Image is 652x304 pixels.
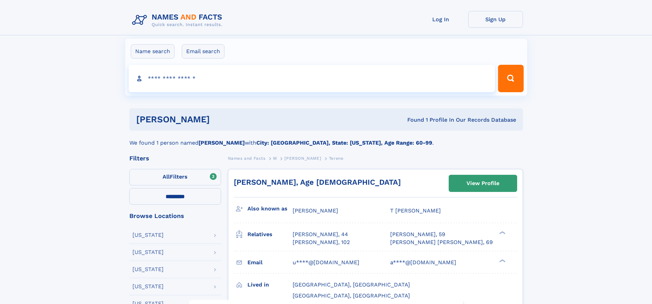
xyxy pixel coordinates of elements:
[293,231,348,238] a: [PERSON_NAME], 44
[228,154,266,162] a: Names and Facts
[129,131,523,147] div: We found 1 person named with .
[132,284,164,289] div: [US_STATE]
[466,175,499,191] div: View Profile
[247,257,293,268] h3: Email
[129,213,221,219] div: Browse Locations
[129,11,228,29] img: Logo Names and Facts
[234,178,401,186] a: [PERSON_NAME], Age [DEMOGRAPHIC_DATA]
[131,44,175,59] label: Name search
[468,11,523,28] a: Sign Up
[129,169,221,185] label: Filters
[136,115,309,124] h1: [PERSON_NAME]
[199,139,245,146] b: [PERSON_NAME]
[293,281,410,288] span: [GEOGRAPHIC_DATA], [GEOGRAPHIC_DATA]
[284,154,321,162] a: [PERSON_NAME]
[390,207,441,214] span: T [PERSON_NAME]
[129,155,221,161] div: Filters
[449,175,517,192] a: View Profile
[256,139,432,146] b: City: [GEOGRAPHIC_DATA], State: [US_STATE], Age Range: 60-99
[273,154,277,162] a: M
[132,232,164,238] div: [US_STATE]
[308,116,516,124] div: Found 1 Profile In Our Records Database
[132,250,164,255] div: [US_STATE]
[498,65,523,92] button: Search Button
[329,156,344,161] span: Terene
[182,44,225,59] label: Email search
[129,65,495,92] input: search input
[273,156,277,161] span: M
[163,173,170,180] span: All
[498,258,506,263] div: ❯
[293,207,338,214] span: [PERSON_NAME]
[247,279,293,291] h3: Lived in
[293,239,350,246] a: [PERSON_NAME], 102
[390,239,493,246] a: [PERSON_NAME] [PERSON_NAME], 69
[413,11,468,28] a: Log In
[498,231,506,235] div: ❯
[293,292,410,299] span: [GEOGRAPHIC_DATA], [GEOGRAPHIC_DATA]
[284,156,321,161] span: [PERSON_NAME]
[390,231,445,238] a: [PERSON_NAME], 59
[247,229,293,240] h3: Relatives
[132,267,164,272] div: [US_STATE]
[247,203,293,215] h3: Also known as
